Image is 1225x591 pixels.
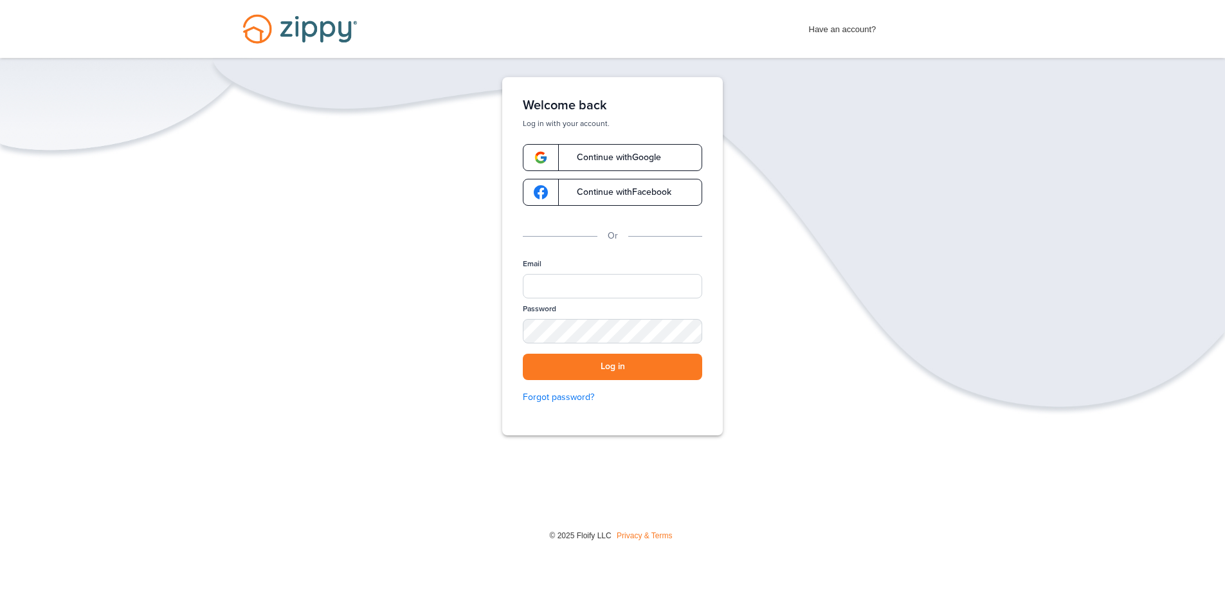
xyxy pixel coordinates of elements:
[608,229,618,243] p: Or
[523,304,556,314] label: Password
[523,319,702,343] input: Password
[549,531,611,540] span: © 2025 Floify LLC
[564,188,671,197] span: Continue with Facebook
[534,185,548,199] img: google-logo
[523,118,702,129] p: Log in with your account.
[564,153,661,162] span: Continue with Google
[523,259,541,269] label: Email
[523,390,702,405] a: Forgot password?
[617,531,672,540] a: Privacy & Terms
[523,354,702,380] button: Log in
[523,179,702,206] a: google-logoContinue withFacebook
[534,150,548,165] img: google-logo
[809,16,876,37] span: Have an account?
[523,144,702,171] a: google-logoContinue withGoogle
[523,274,702,298] input: Email
[523,98,702,113] h1: Welcome back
